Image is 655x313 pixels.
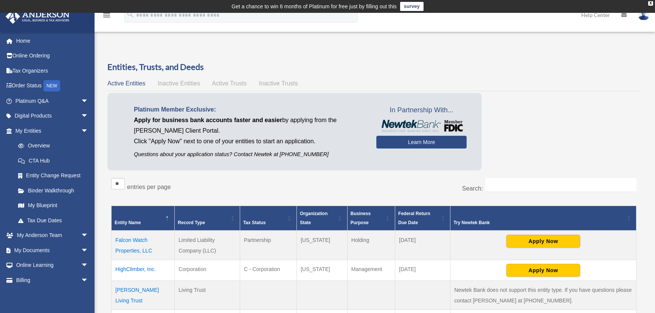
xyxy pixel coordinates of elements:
[5,78,100,94] a: Order StatusNEW
[5,273,100,288] a: Billingarrow_drop_down
[462,185,483,192] label: Search:
[380,120,463,132] img: NewtekBankLogoSM.png
[11,168,96,183] a: Entity Change Request
[81,273,96,288] span: arrow_drop_down
[81,228,96,243] span: arrow_drop_down
[5,228,100,243] a: My Anderson Teamarrow_drop_down
[5,108,100,124] a: Digital Productsarrow_drop_down
[398,211,430,225] span: Federal Return Due Date
[259,80,298,87] span: Inactive Trusts
[11,183,96,198] a: Binder Walkthrough
[175,231,240,260] td: Limited Liability Company (LLC)
[81,258,96,273] span: arrow_drop_down
[5,33,100,48] a: Home
[506,264,580,277] button: Apply Now
[126,10,135,19] i: search
[240,231,296,260] td: Partnership
[11,198,96,213] a: My Blueprint
[81,93,96,109] span: arrow_drop_down
[347,260,395,281] td: Management
[175,206,240,231] th: Record Type: Activate to sort
[11,138,92,153] a: Overview
[453,218,625,227] div: Try Newtek Bank
[134,136,365,147] p: Click "Apply Now" next to one of your entities to start an application.
[351,211,371,225] span: Business Purpose
[134,115,365,136] p: by applying from the [PERSON_NAME] Client Portal.
[231,2,397,11] div: Get a chance to win 6 months of Platinum for free just by filling out this
[158,80,200,87] span: Inactive Entities
[175,260,240,281] td: Corporation
[134,150,365,159] p: Questions about your application status? Contact Newtek at [PHONE_NUMBER]
[112,206,175,231] th: Entity Name: Activate to invert sorting
[296,260,347,281] td: [US_STATE]
[107,61,640,73] h3: Entities, Trusts, and Deeds
[107,80,145,87] span: Active Entities
[5,93,100,108] a: Platinum Q&Aarrow_drop_down
[81,243,96,258] span: arrow_drop_down
[347,206,395,231] th: Business Purpose: Activate to sort
[11,213,96,228] a: Tax Due Dates
[450,206,636,231] th: Try Newtek Bank : Activate to sort
[395,206,450,231] th: Federal Return Due Date: Activate to sort
[175,281,240,310] td: Living Trust
[43,80,60,91] div: NEW
[5,288,100,303] a: Events Calendar
[112,260,175,281] td: HighClimber, Inc.
[11,153,96,168] a: CTA Hub
[5,243,100,258] a: My Documentsarrow_drop_down
[127,184,171,190] label: entries per page
[300,211,327,225] span: Organization State
[178,220,205,225] span: Record Type
[296,231,347,260] td: [US_STATE]
[115,220,141,225] span: Entity Name
[81,108,96,124] span: arrow_drop_down
[240,206,296,231] th: Tax Status: Activate to sort
[102,13,111,20] a: menu
[134,104,365,115] p: Platinum Member Exclusive:
[5,63,100,78] a: Tax Organizers
[648,1,653,6] div: close
[347,231,395,260] td: Holding
[112,231,175,260] td: Falcon Watch Properties, LLC
[395,260,450,281] td: [DATE]
[212,80,247,87] span: Active Trusts
[81,123,96,139] span: arrow_drop_down
[506,235,580,248] button: Apply Now
[240,260,296,281] td: C - Corporation
[376,136,467,149] a: Learn More
[243,220,266,225] span: Tax Status
[395,231,450,260] td: [DATE]
[400,2,424,11] a: survey
[450,281,636,310] td: Newtek Bank does not support this entity type. If you have questions please contact [PERSON_NAME]...
[134,117,282,123] span: Apply for business bank accounts faster and easier
[5,48,100,64] a: Online Ordering
[3,9,72,24] img: Anderson Advisors Platinum Portal
[5,258,100,273] a: Online Learningarrow_drop_down
[102,11,111,20] i: menu
[112,281,175,310] td: [PERSON_NAME] Living Trust
[376,104,467,116] span: In Partnership With...
[638,9,649,20] img: User Pic
[296,206,347,231] th: Organization State: Activate to sort
[5,123,96,138] a: My Entitiesarrow_drop_down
